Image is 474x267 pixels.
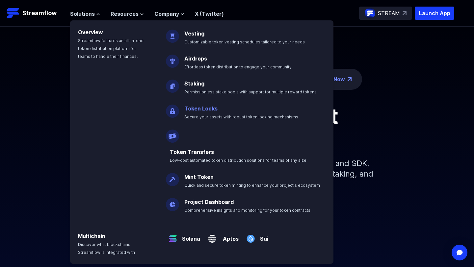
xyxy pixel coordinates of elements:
[166,24,179,43] img: Vesting
[166,74,179,93] img: Staking
[184,199,234,205] a: Project Dashboard
[166,227,179,245] img: Solana
[78,233,105,239] a: Multichain
[184,208,310,213] span: Comprehensive insights and monitoring for your token contracts
[415,7,454,20] button: Launch App
[348,77,352,81] img: top-right-arrow.png
[154,10,184,18] button: Company
[184,80,204,87] a: Staking
[70,10,95,18] span: Solutions
[184,30,204,37] a: Vesting
[7,7,64,20] a: Streamflow
[365,8,375,18] img: streamflow-logo-circle.png
[244,227,257,245] img: Sui
[78,242,135,255] span: Discover what blockchains Streamflow is integrated with
[166,124,179,143] img: Payroll
[378,9,400,17] p: STREAM
[166,168,179,186] img: Mint Token
[184,39,305,44] span: Customizable token vesting schedules tailored to your needs
[166,193,179,211] img: Project Dashboard
[111,10,144,18] button: Resources
[78,38,144,59] span: Streamflow features an all-in-one token distribution platform for teams to handle their finances.
[166,49,179,68] img: Airdrops
[184,55,207,62] a: Airdrops
[78,29,103,36] a: Overview
[184,64,292,69] span: Effortless token distribution to engage your community
[359,7,412,20] a: STREAM
[184,89,317,94] span: Permissionless stake pools with support for multiple reward tokens
[170,149,214,155] a: Token Transfers
[257,230,268,243] a: Sui
[166,99,179,118] img: Token Locks
[22,9,57,18] p: Streamflow
[184,105,218,112] a: Token Locks
[184,114,298,119] span: Secure your assets with robust token locking mechanisms
[179,230,200,243] a: Solana
[7,7,20,20] img: Streamflow Logo
[184,183,320,188] span: Quick and secure token minting to enhance your project's ecosystem
[184,174,214,180] a: Mint Token
[70,10,100,18] button: Solutions
[219,230,239,243] a: Aptos
[154,10,179,18] span: Company
[195,11,224,17] a: X (Twitter)
[111,10,139,18] span: Resources
[403,11,407,15] img: top-right-arrow.svg
[170,158,306,163] span: Low-cost automated token distribution solutions for teams of any size
[452,245,467,260] div: Open Intercom Messenger
[205,227,219,245] img: Aptos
